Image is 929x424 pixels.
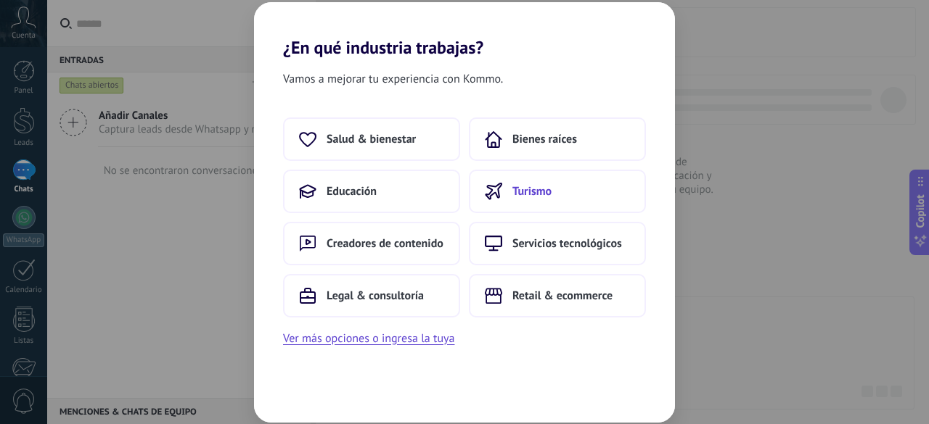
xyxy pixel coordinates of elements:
button: Bienes raíces [469,117,646,161]
h2: ¿En qué industria trabajas? [254,2,675,58]
span: Turismo [512,184,552,199]
span: Creadores de contenido [327,236,443,251]
span: Educación [327,184,377,199]
button: Salud & bienestar [283,117,460,161]
span: Vamos a mejorar tu experiencia con Kommo. [283,70,503,88]
span: Salud & bienestar [327,132,416,146]
button: Turismo [469,170,646,213]
button: Servicios tecnológicos [469,222,646,265]
span: Legal & consultoría [327,288,424,303]
span: Retail & ecommerce [512,288,613,303]
button: Retail & ecommerce [469,274,646,317]
button: Ver más opciones o ingresa la tuya [283,329,454,348]
span: Bienes raíces [512,132,577,146]
button: Educación [283,170,460,213]
button: Creadores de contenido [283,222,460,265]
button: Legal & consultoría [283,274,460,317]
span: Servicios tecnológicos [512,236,622,251]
